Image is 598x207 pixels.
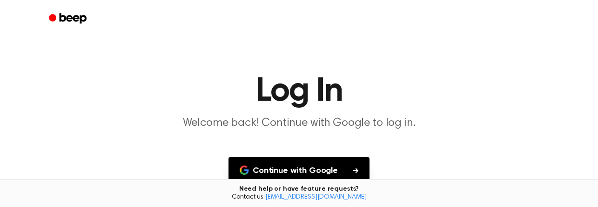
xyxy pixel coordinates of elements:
[121,116,478,131] p: Welcome back! Continue with Google to log in.
[61,75,538,108] h1: Log In
[42,10,95,28] a: Beep
[228,157,370,185] button: Continue with Google
[265,194,367,200] a: [EMAIL_ADDRESS][DOMAIN_NAME]
[6,193,592,202] span: Contact us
